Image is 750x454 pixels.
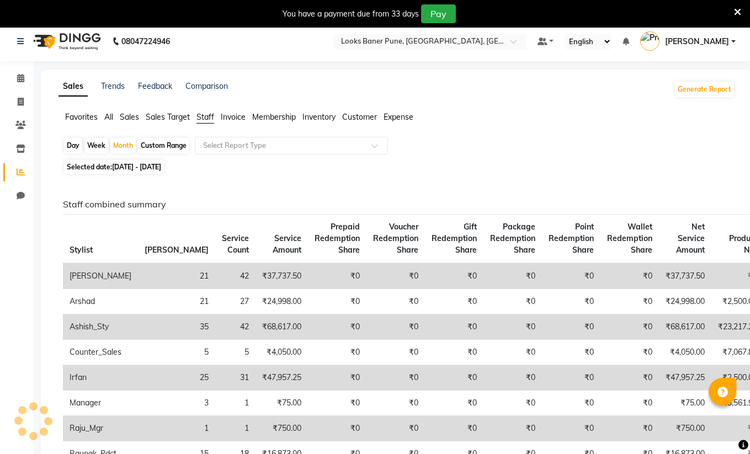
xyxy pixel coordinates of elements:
[483,365,542,391] td: ₹0
[425,263,483,289] td: ₹0
[659,263,711,289] td: ₹37,737.50
[659,391,711,416] td: ₹75.00
[215,416,256,441] td: 1
[366,263,425,289] td: ₹0
[483,263,542,289] td: ₹0
[483,416,542,441] td: ₹0
[283,8,419,20] div: You have a payment due from 33 days
[196,112,214,122] span: Staff
[425,314,483,340] td: ₹0
[104,112,113,122] span: All
[342,112,377,122] span: Customer
[256,340,308,365] td: ₹4,050.00
[432,222,477,255] span: Gift Redemption Share
[28,26,104,57] img: logo
[366,365,425,391] td: ₹0
[659,416,711,441] td: ₹750.00
[640,31,659,51] img: Pronoy Paul
[84,138,108,153] div: Week
[185,81,228,91] a: Comparison
[659,289,711,314] td: ₹24,998.00
[676,222,705,255] span: Net Service Amount
[600,340,659,365] td: ₹0
[138,314,215,340] td: 35
[542,340,600,365] td: ₹0
[366,391,425,416] td: ₹0
[425,416,483,441] td: ₹0
[542,263,600,289] td: ₹0
[138,263,215,289] td: 21
[63,391,138,416] td: Manager
[63,289,138,314] td: Arshad
[600,391,659,416] td: ₹0
[138,289,215,314] td: 21
[256,314,308,340] td: ₹68,617.00
[63,416,138,441] td: Raju_Mgr
[483,314,542,340] td: ₹0
[112,163,161,171] span: [DATE] - [DATE]
[366,416,425,441] td: ₹0
[542,391,600,416] td: ₹0
[542,314,600,340] td: ₹0
[215,263,256,289] td: 42
[63,365,138,391] td: Irfan
[138,340,215,365] td: 5
[665,36,729,47] span: [PERSON_NAME]
[600,289,659,314] td: ₹0
[215,289,256,314] td: 27
[542,416,600,441] td: ₹0
[366,340,425,365] td: ₹0
[483,340,542,365] td: ₹0
[273,233,301,255] span: Service Amount
[659,314,711,340] td: ₹68,617.00
[315,222,360,255] span: Prepaid Redemption Share
[121,26,170,57] b: 08047224946
[600,263,659,289] td: ₹0
[425,391,483,416] td: ₹0
[256,391,308,416] td: ₹75.00
[215,365,256,391] td: 31
[308,391,366,416] td: ₹0
[366,289,425,314] td: ₹0
[659,340,711,365] td: ₹4,050.00
[138,416,215,441] td: 1
[63,314,138,340] td: Ashish_Sty
[138,391,215,416] td: 3
[308,365,366,391] td: ₹0
[607,222,652,255] span: Wallet Redemption Share
[63,340,138,365] td: Counter_Sales
[659,365,711,391] td: ₹47,957.25
[70,245,93,255] span: Stylist
[221,112,246,122] span: Invoice
[542,289,600,314] td: ₹0
[600,365,659,391] td: ₹0
[483,289,542,314] td: ₹0
[425,340,483,365] td: ₹0
[222,233,249,255] span: Service Count
[101,81,125,91] a: Trends
[215,340,256,365] td: 5
[549,222,594,255] span: Point Redemption Share
[138,138,189,153] div: Custom Range
[58,77,88,97] a: Sales
[256,365,308,391] td: ₹47,957.25
[425,289,483,314] td: ₹0
[600,416,659,441] td: ₹0
[308,340,366,365] td: ₹0
[490,222,535,255] span: Package Redemption Share
[256,289,308,314] td: ₹24,998.00
[63,199,726,210] h6: Staff combined summary
[308,263,366,289] td: ₹0
[421,4,456,23] button: Pay
[600,314,659,340] td: ₹0
[110,138,136,153] div: Month
[425,365,483,391] td: ₹0
[373,222,418,255] span: Voucher Redemption Share
[146,112,190,122] span: Sales Target
[302,112,336,122] span: Inventory
[483,391,542,416] td: ₹0
[675,82,734,97] button: Generate Report
[120,112,139,122] span: Sales
[308,314,366,340] td: ₹0
[252,112,296,122] span: Membership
